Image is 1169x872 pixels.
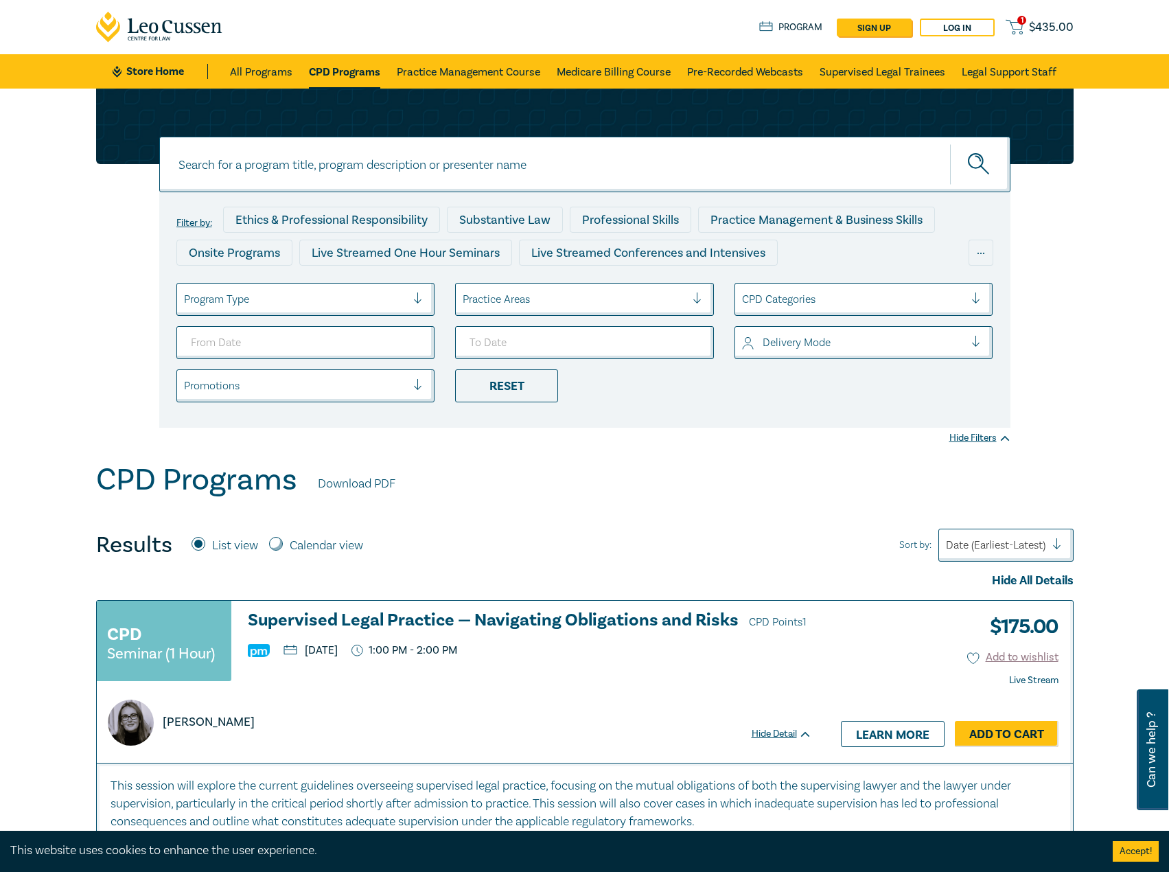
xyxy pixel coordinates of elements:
p: 1:00 PM - 2:00 PM [351,644,458,657]
span: $ 435.00 [1029,20,1074,35]
a: Learn more [841,721,945,747]
a: CPD Programs [309,54,380,89]
div: This website uses cookies to enhance the user experience. [10,842,1092,860]
label: Calendar view [290,537,363,555]
div: ... [969,240,993,266]
div: Pre-Recorded Webcasts [401,273,559,299]
h1: CPD Programs [96,462,297,498]
a: Program [759,20,823,35]
a: Legal Support Staff [962,54,1056,89]
input: Sort by [946,538,949,553]
h3: $ 175.00 [980,611,1058,643]
div: Practice Management & Business Skills [698,207,935,233]
div: Hide Detail [752,727,827,741]
div: Live Streamed Practical Workshops [176,273,394,299]
a: Store Home [113,64,208,79]
label: List view [212,537,258,555]
div: Hide All Details [96,572,1074,590]
a: Medicare Billing Course [557,54,671,89]
p: [DATE] [283,645,338,656]
div: Live Streamed One Hour Seminars [299,240,512,266]
button: Accept cookies [1113,841,1159,862]
button: Add to wishlist [967,650,1058,665]
a: Add to Cart [955,721,1058,747]
div: Reset [455,369,558,402]
span: Sort by: [899,538,931,553]
input: select [184,378,187,393]
span: 1 [1017,16,1026,25]
label: Filter by: [176,218,212,229]
a: All Programs [230,54,292,89]
input: Search for a program title, program description or presenter name [159,137,1010,192]
h4: Results [96,531,172,559]
div: Ethics & Professional Responsibility [223,207,440,233]
small: Seminar (1 Hour) [107,647,215,661]
input: select [463,292,465,307]
div: Substantive Law [447,207,563,233]
a: Practice Management Course [397,54,540,89]
input: From Date [176,326,435,359]
input: select [184,292,187,307]
p: This session will explore the current guidelines overseeing supervised legal practice, focusing o... [111,777,1059,831]
a: sign up [837,19,912,36]
h3: CPD [107,622,141,647]
input: To Date [455,326,714,359]
img: https://s3.ap-southeast-2.amazonaws.com/leo-cussen-store-production-content/Contacts/Glenda%20Car... [108,700,154,746]
div: Professional Skills [570,207,691,233]
a: Download PDF [318,475,395,493]
p: [PERSON_NAME] [163,713,255,731]
a: Log in [920,19,995,36]
input: select [742,335,745,350]
span: CPD Points 1 [749,615,807,629]
div: Live Streamed Conferences and Intensives [519,240,778,266]
a: Supervised Legal Trainees [820,54,945,89]
div: Hide Filters [949,431,1010,445]
span: Can we help ? [1145,698,1158,802]
a: Supervised Legal Practice — Navigating Obligations and Risks CPD Points1 [248,611,812,632]
strong: Live Stream [1009,674,1058,687]
div: Onsite Programs [176,240,292,266]
div: National Programs [723,273,849,299]
a: Pre-Recorded Webcasts [687,54,803,89]
input: select [742,292,745,307]
div: 10 CPD Point Packages [566,273,716,299]
h3: Supervised Legal Practice — Navigating Obligations and Risks [248,611,812,632]
img: Practice Management & Business Skills [248,644,270,657]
